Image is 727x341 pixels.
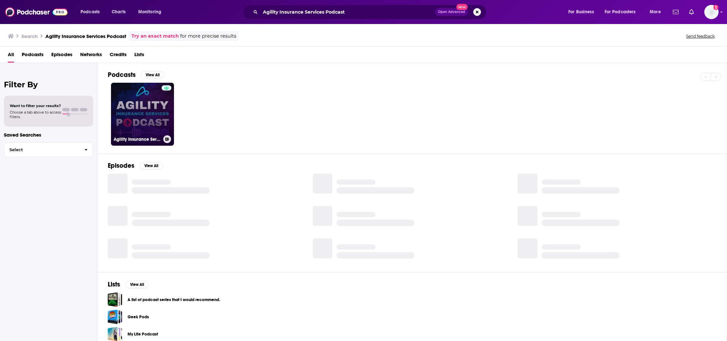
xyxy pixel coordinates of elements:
span: Monitoring [138,7,161,17]
button: Send feedback [684,33,717,39]
a: ListsView All [108,280,149,288]
button: open menu [600,7,645,17]
a: Try an exact match [131,32,179,40]
button: Open AdvancedNew [435,8,468,16]
button: Select [4,142,93,157]
a: EpisodesView All [108,162,163,170]
a: Geek Pods [128,313,149,321]
input: Search podcasts, credits, & more... [260,7,435,17]
button: open menu [134,7,170,17]
span: Select [4,148,79,152]
a: Charts [107,7,129,17]
span: Choose a tab above to access filters. [10,110,61,119]
button: open menu [645,7,669,17]
a: All [8,49,14,63]
button: View All [125,281,149,288]
h3: Search [21,33,38,39]
span: New [456,4,468,10]
h3: Agility Insurance Services Podcast [45,33,126,39]
a: Podcasts [22,49,43,63]
span: Want to filter your results? [10,104,61,108]
h2: Filter By [4,80,93,89]
h2: Episodes [108,162,134,170]
button: open menu [564,7,602,17]
span: Podcasts [80,7,100,17]
span: Charts [112,7,126,17]
h2: Podcasts [108,71,136,79]
button: View All [140,162,163,170]
a: A list of podcast series that I would recommend. [128,296,220,303]
h2: Lists [108,280,120,288]
h3: Agility Insurance Services Podcast [114,137,161,142]
button: Show profile menu [704,5,719,19]
button: View All [141,71,164,79]
a: Credits [110,49,127,63]
a: A list of podcast series that I would recommend. [108,292,122,307]
a: Agility Insurance Services Podcast [111,83,174,146]
p: Saved Searches [4,132,93,138]
span: Logged in as thomaskoenig [704,5,719,19]
div: Search podcasts, credits, & more... [249,5,493,19]
span: Open Advanced [438,10,465,14]
span: More [650,7,661,17]
a: Geek Pods [108,310,122,324]
svg: Add a profile image [713,5,719,10]
a: Networks [80,49,102,63]
span: For Podcasters [605,7,636,17]
img: Podchaser - Follow, Share and Rate Podcasts [5,6,68,18]
span: For Business [568,7,594,17]
a: Lists [134,49,144,63]
a: My Life Podcast [128,331,158,338]
button: open menu [76,7,108,17]
a: PodcastsView All [108,71,164,79]
img: User Profile [704,5,719,19]
a: Show notifications dropdown [686,6,696,18]
a: Episodes [51,49,72,63]
a: Show notifications dropdown [670,6,681,18]
span: for more precise results [180,32,236,40]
